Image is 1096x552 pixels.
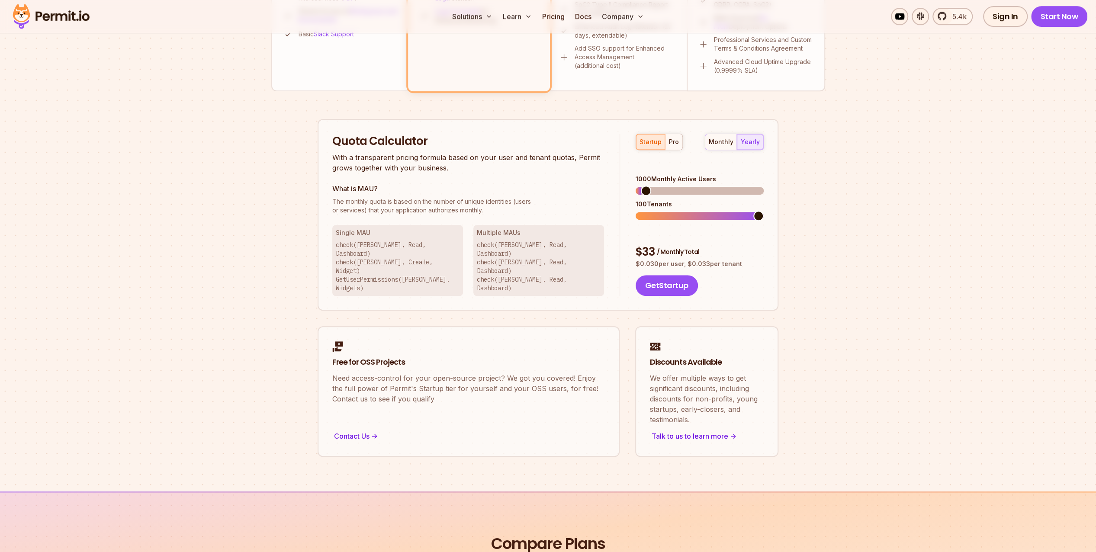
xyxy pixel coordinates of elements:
h2: Quota Calculator [332,134,604,149]
div: Talk to us to learn more [650,430,764,442]
h3: Multiple MAUs [477,228,601,237]
p: Basic [299,30,354,39]
span: 5.4k [947,11,967,22]
button: GetStartup [636,275,698,296]
h2: Discounts Available [650,357,764,368]
p: We offer multiple ways to get significant discounts, including discounts for non-profits, young s... [650,373,764,425]
a: Start Now [1031,6,1088,27]
span: -> [371,431,378,441]
button: Learn [499,8,535,25]
div: pro [669,138,679,146]
div: $ 33 [636,244,764,260]
span: / Monthly Total [657,247,699,256]
div: monthly [709,138,733,146]
div: Contact Us [332,430,605,442]
p: Professional Services and Custom Terms & Conditions Agreement [714,35,814,53]
p: or services) that your application authorizes monthly. [332,197,604,215]
a: Free for OSS ProjectsNeed access-control for your open-source project? We got you covered! Enjoy ... [318,326,620,457]
button: Solutions [449,8,496,25]
span: -> [730,431,736,441]
p: Need access-control for your open-source project? We got you covered! Enjoy the full power of Per... [332,373,605,404]
p: With a transparent pricing formula based on your user and tenant quotas, Permit grows together wi... [332,152,604,173]
div: 1000 Monthly Active Users [636,175,764,183]
a: 5.4k [932,8,973,25]
a: Discounts AvailableWe offer multiple ways to get significant discounts, including discounts for n... [635,326,778,457]
p: check([PERSON_NAME], Read, Dashboard) check([PERSON_NAME], Read, Dashboard) check([PERSON_NAME], ... [477,241,601,292]
p: Add SSO support for Enhanced Access Management (additional cost) [575,44,676,70]
h3: What is MAU? [332,183,604,194]
h3: Single MAU [336,228,460,237]
p: $ 0.030 per user, $ 0.033 per tenant [636,260,764,268]
a: Slack Support [314,30,354,38]
h2: Free for OSS Projects [332,357,605,368]
p: check([PERSON_NAME], Read, Dashboard) check([PERSON_NAME], Create, Widget) GetUserPermissions([PE... [336,241,460,292]
img: Permit logo [9,2,93,31]
button: Company [598,8,647,25]
a: Sign In [983,6,1028,27]
span: The monthly quota is based on the number of unique identities (users [332,197,604,206]
p: Advanced Cloud Uptime Upgrade (0.9999% SLA) [714,58,814,75]
a: Docs [572,8,595,25]
a: Pricing [539,8,568,25]
div: 100 Tenants [636,200,764,209]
